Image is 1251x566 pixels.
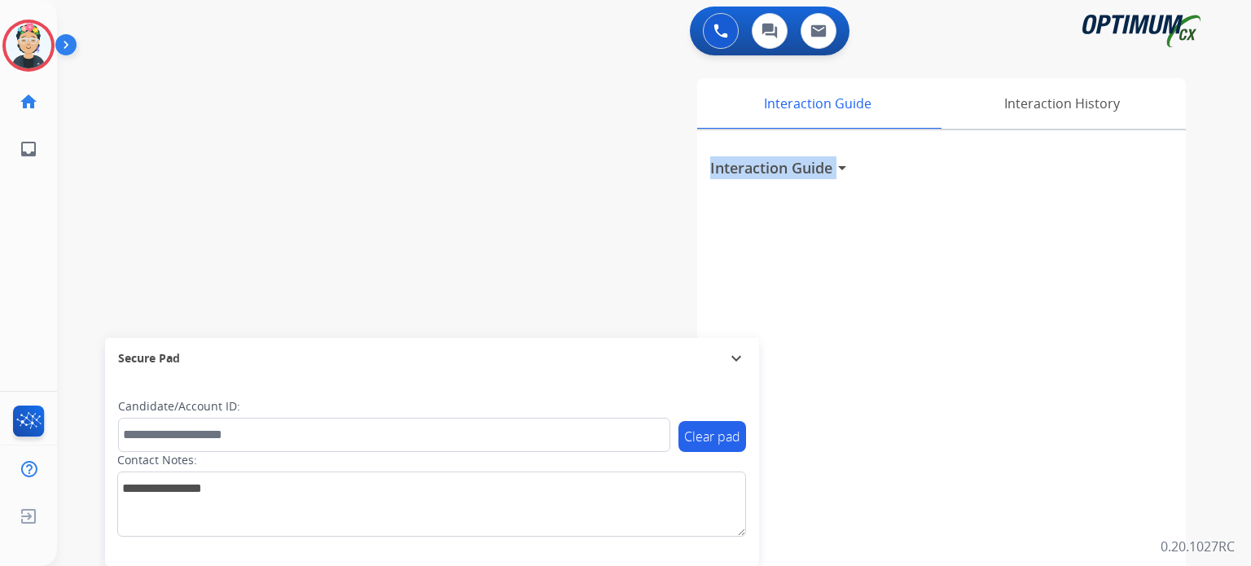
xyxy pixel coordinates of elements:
p: 0.20.1027RC [1161,537,1235,556]
div: Interaction History [937,78,1186,129]
label: Candidate/Account ID: [118,398,240,415]
img: avatar [6,23,51,68]
mat-icon: arrow_drop_down [832,158,852,178]
div: Interaction Guide [697,78,937,129]
span: Secure Pad [118,350,180,366]
mat-icon: inbox [19,139,38,159]
mat-icon: expand_more [726,349,746,368]
h3: Interaction Guide [710,156,832,179]
mat-icon: home [19,92,38,112]
label: Contact Notes: [117,452,197,468]
button: Clear pad [678,421,746,452]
